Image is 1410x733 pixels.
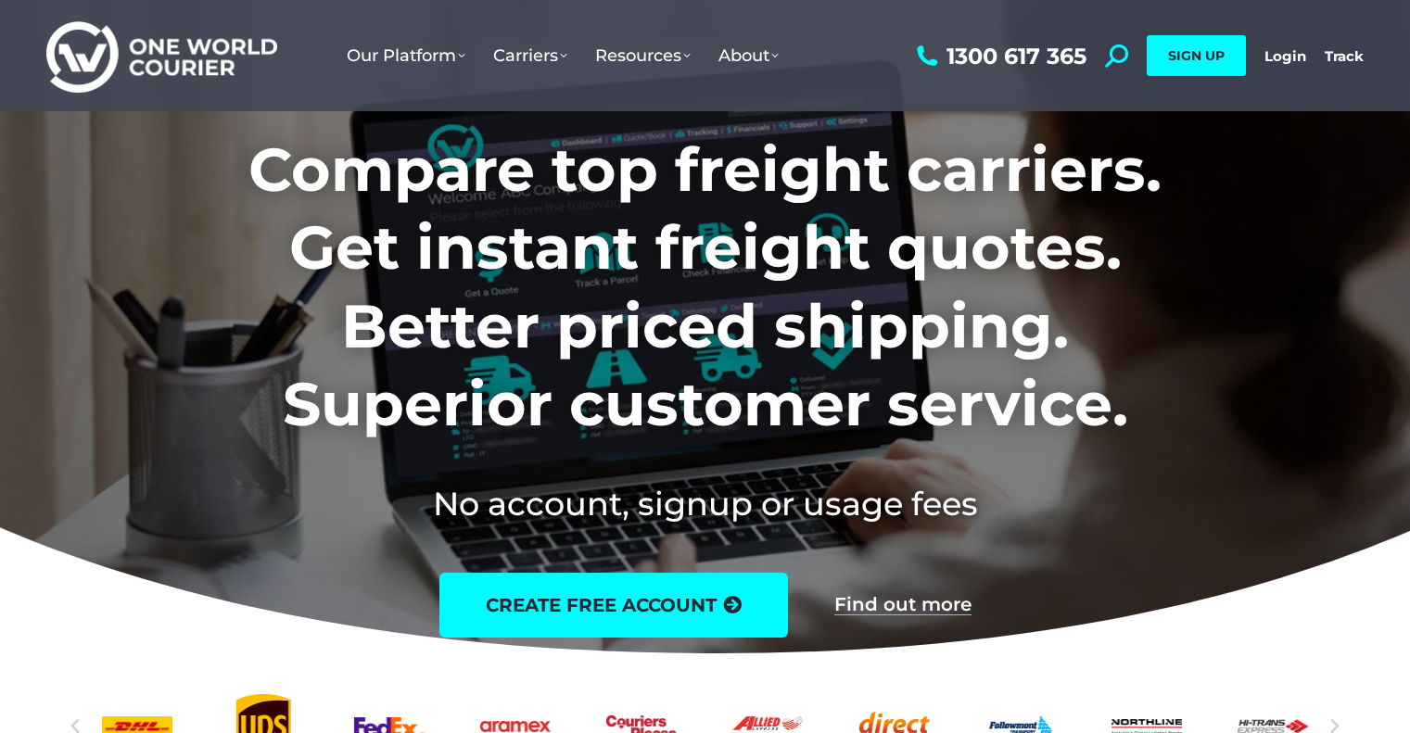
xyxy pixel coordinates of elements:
span: Our Platform [347,45,465,66]
img: One World Courier [46,19,277,94]
span: Resources [595,45,691,66]
a: About [705,27,793,84]
span: About [718,45,779,66]
a: Carriers [479,27,581,84]
span: SIGN UP [1168,47,1225,64]
a: SIGN UP [1147,35,1246,76]
a: Find out more [834,595,972,615]
a: create free account [439,573,788,638]
a: Our Platform [333,27,479,84]
h1: Compare top freight carriers. Get instant freight quotes. Better priced shipping. Superior custom... [126,131,1284,444]
a: Resources [581,27,705,84]
span: Carriers [493,45,567,66]
a: Track [1325,47,1364,65]
a: Login [1264,47,1306,65]
h2: No account, signup or usage fees [126,481,1284,526]
a: 1300 617 365 [912,44,1086,68]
